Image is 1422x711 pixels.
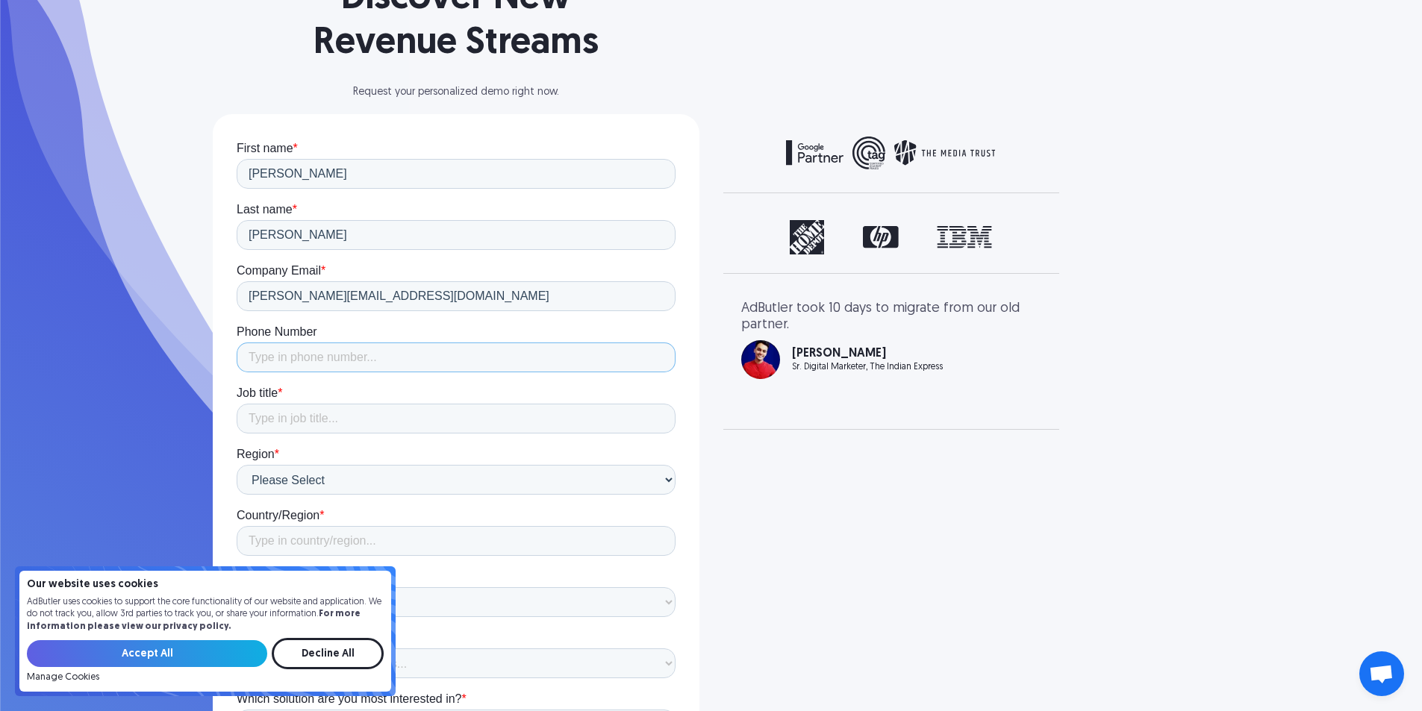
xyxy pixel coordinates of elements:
[741,301,1041,411] div: carousel
[741,220,1041,255] div: 1 of 3
[1359,651,1404,696] div: Open chat
[27,596,384,633] p: AdButler uses cookies to support the core functionality of our website and application. We do not...
[213,87,699,98] div: Request your personalized demo right now.
[741,220,1041,255] div: carousel
[982,220,1041,255] div: next slide
[27,640,267,667] input: Accept All
[741,137,801,175] div: previous slide
[741,137,1041,169] div: 2 of 2
[27,672,99,683] a: Manage Cookies
[741,301,1041,333] div: AdButler took 10 days to migrate from our old partner.
[982,301,1041,411] div: next slide
[792,363,943,372] div: Sr. Digital Marketer, The Indian Express
[27,638,384,683] form: Email Form
[272,638,384,669] input: Decline All
[792,348,943,360] div: [PERSON_NAME]
[741,301,1041,379] div: 1 of 3
[27,580,384,590] h4: Our website uses cookies
[741,137,1041,175] div: carousel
